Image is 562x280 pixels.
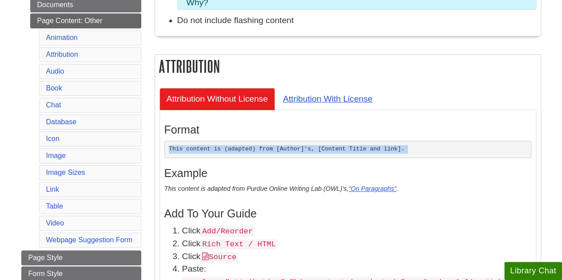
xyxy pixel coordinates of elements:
[30,13,141,28] a: Page Content: Other
[164,123,531,136] h3: Format
[177,14,536,27] li: Do not include flashing content
[164,141,531,158] pre: This content is (adapted) from [Author]'s, [Content Title and link].
[46,185,59,193] a: Link
[46,67,64,75] a: Audio
[182,225,531,237] li: Click
[200,239,278,249] code: Rich Text / HTML
[46,101,61,109] a: Chat
[159,88,275,110] a: Attribution Without License
[200,226,255,237] code: Add/Reorder
[46,135,60,142] a: Icon
[46,169,85,176] a: Image Sizes
[21,250,141,265] a: Page Style
[46,51,78,58] a: Attribution
[348,185,396,192] a: "On Paragraphs"
[164,207,531,220] h3: Add To Your Guide
[504,262,562,280] button: Library Chat
[46,236,132,244] a: Webpage Suggestion Form
[28,254,63,261] span: Page Style
[164,167,531,180] h3: Example
[46,152,66,159] a: Image
[46,118,77,126] a: Database
[46,34,78,41] a: Animation
[164,184,531,194] p: This content is adapted from Purdue Online Writing Lab (OWL)'s, .
[28,270,63,277] span: Form Style
[46,219,64,227] a: Video
[276,88,380,110] a: Attribution With License
[46,202,63,210] a: Table
[155,55,541,78] h2: Attribution
[182,250,531,263] li: Click
[182,237,531,250] li: Click
[46,84,62,92] a: Book
[200,252,238,262] code: Source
